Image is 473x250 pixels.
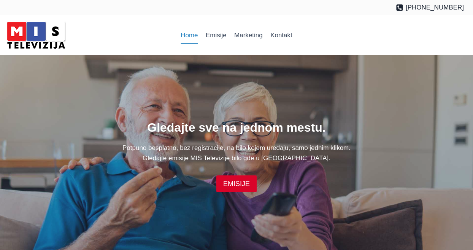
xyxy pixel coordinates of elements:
[177,26,296,45] nav: Primary
[396,2,464,13] a: [PHONE_NUMBER]
[177,26,202,45] a: Home
[406,2,464,13] span: [PHONE_NUMBER]
[230,26,267,45] a: Marketing
[216,175,257,192] a: EMISIJE
[4,19,68,51] img: MIS Television
[9,143,464,163] p: Potpuno besplatno, bez registracije, na bilo kojem uređaju, samo jednim klikom. Gledajte emisije ...
[9,118,464,137] h1: Gledajte sve na jednom mestu.
[202,26,230,45] a: Emisije
[267,26,296,45] a: Kontakt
